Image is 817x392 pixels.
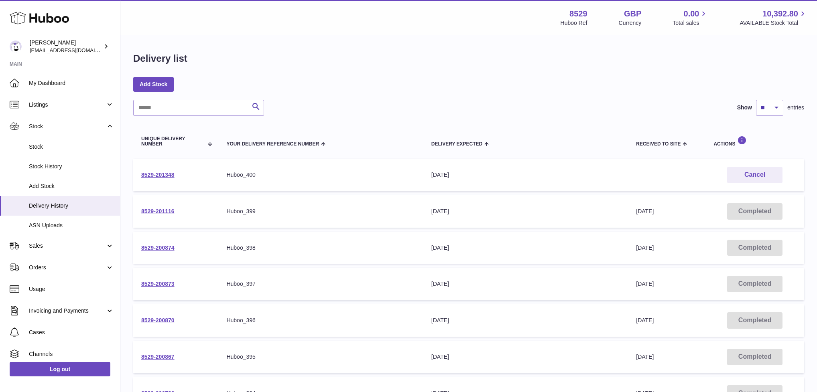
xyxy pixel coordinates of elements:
[787,104,804,111] span: entries
[141,172,175,178] a: 8529-201348
[673,8,708,27] a: 0.00 Total sales
[226,317,415,324] div: Huboo_396
[431,141,482,147] span: Delivery Expected
[727,167,782,183] button: Cancel
[133,52,187,65] h1: Delivery list
[226,141,319,147] span: Your Delivery Reference Number
[29,123,106,130] span: Stock
[636,281,654,287] span: [DATE]
[141,208,175,214] a: 8529-201116
[737,104,752,111] label: Show
[226,244,415,252] div: Huboo_398
[29,202,114,210] span: Delivery History
[636,244,654,251] span: [DATE]
[141,244,175,251] a: 8529-200874
[29,163,114,170] span: Stock History
[29,222,114,229] span: ASN Uploads
[29,143,114,151] span: Stock
[619,19,642,27] div: Currency
[740,19,807,27] span: AVAILABLE Stock Total
[29,307,106,315] span: Invoicing and Payments
[226,208,415,215] div: Huboo_399
[684,8,699,19] span: 0.00
[561,19,587,27] div: Huboo Ref
[141,281,175,287] a: 8529-200873
[569,8,587,19] strong: 8529
[10,362,110,376] a: Log out
[29,264,106,271] span: Orders
[29,285,114,293] span: Usage
[713,136,796,147] div: Actions
[673,19,708,27] span: Total sales
[636,354,654,360] span: [DATE]
[740,8,807,27] a: 10,392.80 AVAILABLE Stock Total
[10,40,22,53] img: admin@redgrass.ch
[431,244,620,252] div: [DATE]
[29,329,114,336] span: Cases
[29,182,114,190] span: Add Stock
[226,280,415,288] div: Huboo_397
[431,208,620,215] div: [DATE]
[226,353,415,361] div: Huboo_395
[133,77,174,91] a: Add Stock
[30,47,118,53] span: [EMAIL_ADDRESS][DOMAIN_NAME]
[29,101,106,109] span: Listings
[762,8,798,19] span: 10,392.80
[636,208,654,214] span: [DATE]
[29,350,114,358] span: Channels
[431,171,620,179] div: [DATE]
[30,39,102,54] div: [PERSON_NAME]
[141,354,175,360] a: 8529-200867
[431,317,620,324] div: [DATE]
[636,317,654,323] span: [DATE]
[624,8,641,19] strong: GBP
[29,242,106,250] span: Sales
[141,136,203,147] span: Unique Delivery Number
[226,171,415,179] div: Huboo_400
[431,353,620,361] div: [DATE]
[29,79,114,87] span: My Dashboard
[431,280,620,288] div: [DATE]
[636,141,681,147] span: Received to Site
[141,317,175,323] a: 8529-200870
